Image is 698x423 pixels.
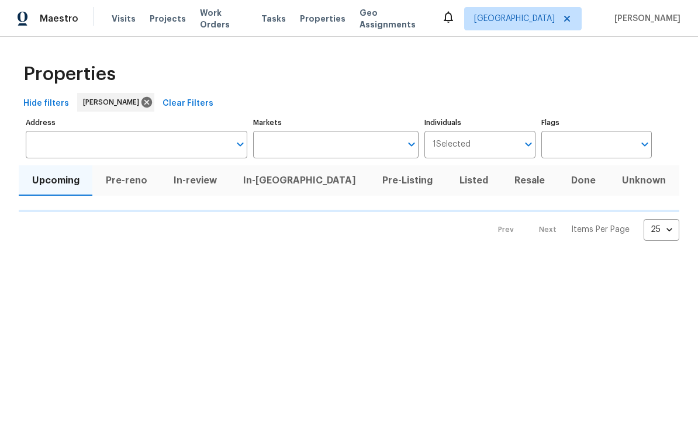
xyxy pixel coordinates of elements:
span: Work Orders [200,7,247,30]
span: 1 Selected [433,140,471,150]
span: Properties [23,68,116,80]
span: Properties [300,13,345,25]
label: Individuals [424,119,535,126]
span: In-[GEOGRAPHIC_DATA] [237,172,362,189]
button: Clear Filters [158,93,218,115]
p: Items Per Page [571,224,630,235]
span: Unknown [616,172,672,189]
nav: Pagination Navigation [487,219,679,241]
span: In-review [167,172,223,189]
button: Open [403,136,420,152]
label: Address [26,119,247,126]
span: Pre-reno [99,172,153,189]
span: [PERSON_NAME] [610,13,680,25]
span: Geo Assignments [360,7,427,30]
span: Pre-Listing [376,172,439,189]
span: Clear Filters [163,96,213,111]
span: [PERSON_NAME] [83,96,144,108]
span: Done [565,172,602,189]
span: Resale [508,172,551,189]
span: Hide filters [23,96,69,111]
span: Projects [150,13,186,25]
button: Open [637,136,653,152]
div: 25 [644,214,679,245]
label: Flags [541,119,652,126]
div: [PERSON_NAME] [77,93,154,112]
label: Markets [253,119,419,126]
button: Open [520,136,537,152]
span: Listed [453,172,494,189]
span: Tasks [261,15,286,23]
span: Upcoming [26,172,85,189]
button: Open [232,136,248,152]
span: Visits [112,13,136,25]
button: Hide filters [19,93,74,115]
span: [GEOGRAPHIC_DATA] [474,13,555,25]
span: Maestro [40,13,78,25]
